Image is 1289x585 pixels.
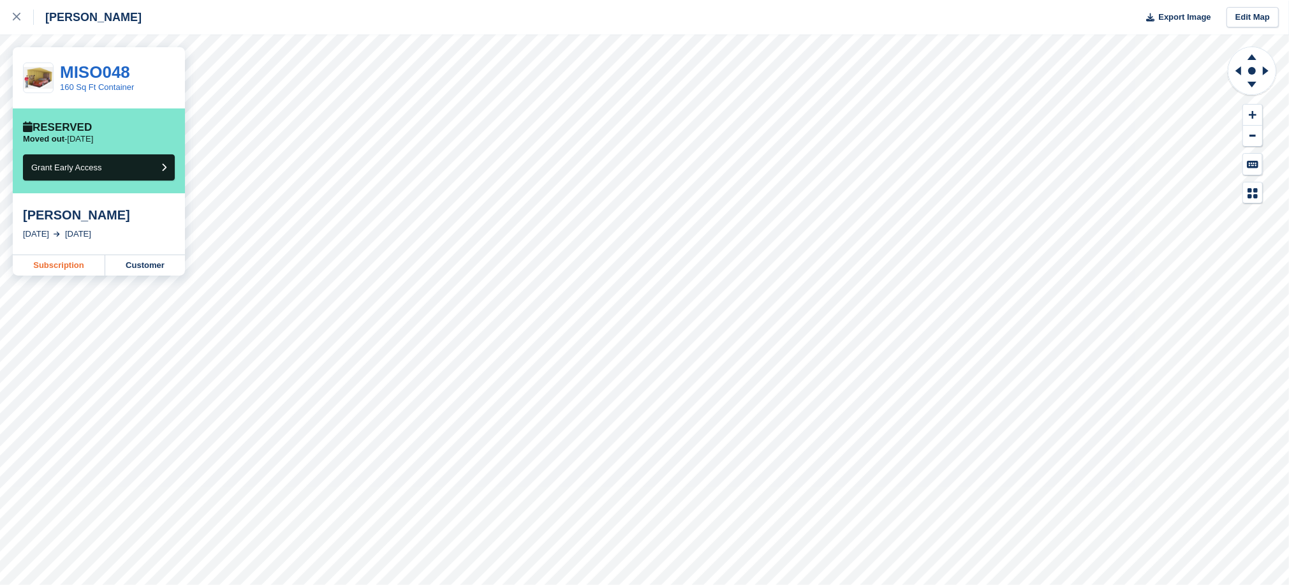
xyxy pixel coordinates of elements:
button: Map Legend [1243,182,1262,204]
img: 20ft.jpg [24,67,53,89]
div: [DATE] [65,228,91,241]
div: [DATE] [23,228,49,241]
a: Edit Map [1226,7,1279,28]
span: Moved out [23,134,64,144]
div: Reserved [23,121,92,134]
button: Keyboard Shortcuts [1243,154,1262,175]
span: Export Image [1158,11,1211,24]
div: [PERSON_NAME] [23,207,175,223]
a: MISO048 [60,63,130,82]
a: Customer [105,255,185,276]
button: Export Image [1138,7,1211,28]
a: 160 Sq Ft Container [60,82,134,92]
button: Zoom In [1243,105,1262,126]
span: Grant Early Access [31,163,102,172]
button: Grant Early Access [23,154,175,181]
img: arrow-right-light-icn-cde0832a797a2874e46488d9cf13f60e5c3a73dbe684e267c42b8395dfbc2abf.svg [54,232,60,237]
div: [PERSON_NAME] [34,10,142,25]
p: -[DATE] [23,134,93,144]
button: Zoom Out [1243,126,1262,147]
a: Subscription [13,255,105,276]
